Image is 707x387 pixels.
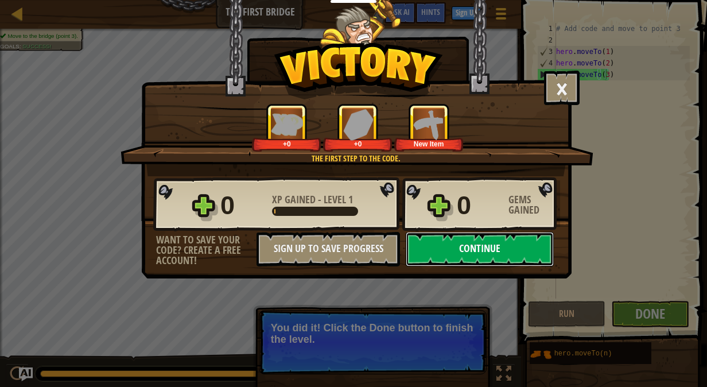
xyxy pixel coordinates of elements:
button: Continue [406,232,554,266]
div: New Item [397,140,461,148]
div: The first step to the code. [175,153,537,164]
div: Gems Gained [508,195,560,215]
span: XP Gained [272,192,318,207]
div: 0 [220,187,265,224]
div: Want to save your code? Create a free account! [156,235,257,266]
span: 1 [348,192,353,207]
img: New Item [413,109,445,140]
div: 0 [457,187,502,224]
div: +0 [254,140,319,148]
div: - [272,195,353,205]
div: +0 [325,140,390,148]
span: Level [321,192,348,207]
button: Sign Up to Save Progress [257,232,400,266]
img: XP Gained [271,113,303,136]
img: Victory [274,42,443,100]
img: Gems Gained [343,109,373,140]
button: × [544,71,580,105]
